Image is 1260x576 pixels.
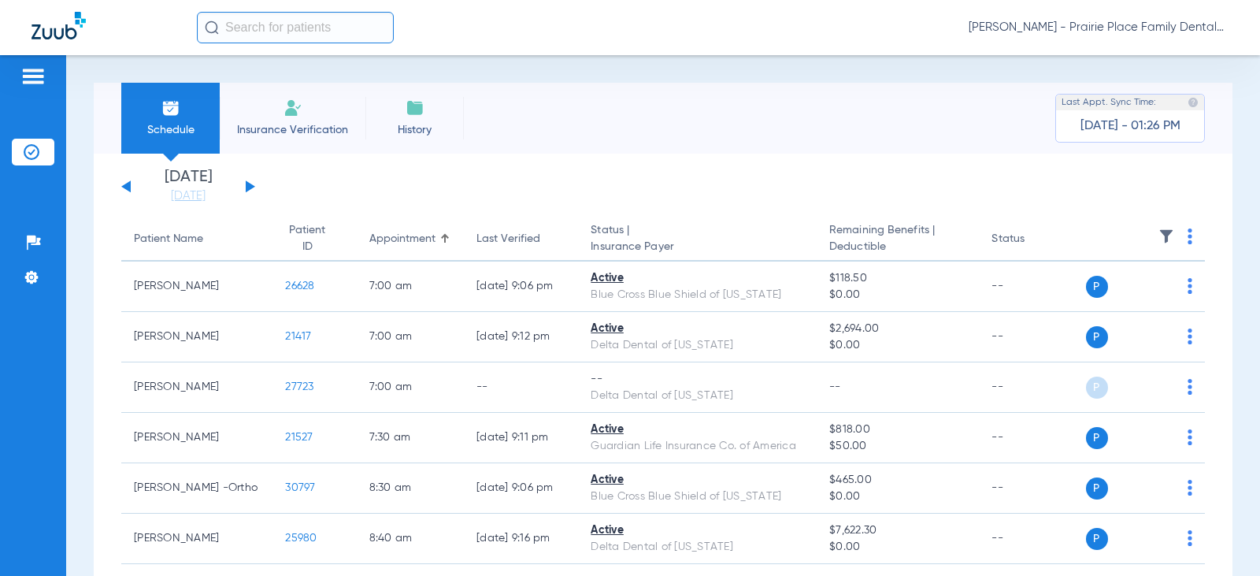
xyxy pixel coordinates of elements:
[476,231,540,247] div: Last Verified
[1086,276,1108,298] span: P
[464,463,578,514] td: [DATE] 9:06 PM
[1086,326,1108,348] span: P
[829,489,966,505] span: $0.00
[197,12,394,43] input: Search for patients
[969,20,1228,35] span: [PERSON_NAME] - Prairie Place Family Dental
[979,262,1085,312] td: --
[591,270,804,287] div: Active
[357,262,465,312] td: 7:00 AM
[205,20,219,35] img: Search Icon
[829,381,841,392] span: --
[979,463,1085,514] td: --
[591,287,804,303] div: Blue Cross Blue Shield of [US_STATE]
[1188,329,1192,344] img: group-dot-blue.svg
[357,312,465,362] td: 7:00 AM
[121,463,272,514] td: [PERSON_NAME] -Ortho
[464,514,578,564] td: [DATE] 9:16 PM
[1086,478,1108,500] span: P
[369,231,435,247] div: Appointment
[285,222,343,255] div: Patient ID
[121,312,272,362] td: [PERSON_NAME]
[121,413,272,463] td: [PERSON_NAME]
[979,413,1085,463] td: --
[464,312,578,362] td: [DATE] 9:12 PM
[1188,480,1192,496] img: group-dot-blue.svg
[829,287,966,303] span: $0.00
[1086,528,1108,550] span: P
[1188,379,1192,395] img: group-dot-blue.svg
[591,371,804,388] div: --
[1062,95,1156,110] span: Last Appt. Sync Time:
[1188,97,1199,108] img: last sync help info
[476,231,565,247] div: Last Verified
[829,422,966,438] span: $818.00
[285,381,313,392] span: 27723
[133,122,208,138] span: Schedule
[829,239,966,255] span: Deductible
[283,98,302,117] img: Manual Insurance Verification
[1080,118,1180,134] span: [DATE] - 01:26 PM
[357,362,465,413] td: 7:00 AM
[829,438,966,455] span: $50.00
[1188,229,1192,244] img: group-dot-blue.svg
[591,422,804,438] div: Active
[464,413,578,463] td: [DATE] 9:11 PM
[134,231,260,247] div: Patient Name
[829,321,966,337] span: $2,694.00
[591,472,804,489] div: Active
[979,217,1085,262] th: Status
[369,231,452,247] div: Appointment
[285,222,329,255] div: Patient ID
[285,281,314,292] span: 26628
[464,262,578,312] td: [DATE] 9:06 PM
[1188,278,1192,294] img: group-dot-blue.svg
[591,239,804,255] span: Insurance Payer
[591,522,804,539] div: Active
[285,432,313,443] span: 21527
[406,98,424,117] img: History
[141,169,235,204] li: [DATE]
[829,337,966,354] span: $0.00
[377,122,452,138] span: History
[357,514,465,564] td: 8:40 AM
[357,463,465,514] td: 8:30 AM
[979,362,1085,413] td: --
[121,362,272,413] td: [PERSON_NAME]
[591,388,804,404] div: Delta Dental of [US_STATE]
[979,312,1085,362] td: --
[161,98,180,117] img: Schedule
[591,489,804,505] div: Blue Cross Blue Shield of [US_STATE]
[357,413,465,463] td: 7:30 AM
[121,514,272,564] td: [PERSON_NAME]
[979,514,1085,564] td: --
[141,188,235,204] a: [DATE]
[829,539,966,556] span: $0.00
[134,231,203,247] div: Patient Name
[464,362,578,413] td: --
[121,262,272,312] td: [PERSON_NAME]
[20,67,46,86] img: hamburger-icon
[591,438,804,455] div: Guardian Life Insurance Co. of America
[817,217,979,262] th: Remaining Benefits |
[1188,530,1192,546] img: group-dot-blue.svg
[829,270,966,287] span: $118.50
[232,122,354,138] span: Insurance Verification
[591,321,804,337] div: Active
[829,472,966,489] span: $465.00
[1086,377,1108,399] span: P
[1086,427,1108,449] span: P
[285,533,317,544] span: 25980
[31,12,86,39] img: Zuub Logo
[591,337,804,354] div: Delta Dental of [US_STATE]
[285,331,311,342] span: 21417
[578,217,817,262] th: Status |
[285,482,315,493] span: 30797
[1158,229,1174,244] img: filter.svg
[1188,429,1192,445] img: group-dot-blue.svg
[591,539,804,556] div: Delta Dental of [US_STATE]
[829,522,966,539] span: $7,622.30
